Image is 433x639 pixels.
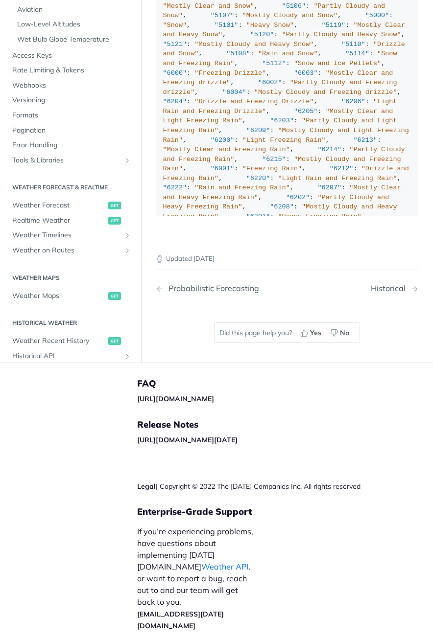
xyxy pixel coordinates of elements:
[163,184,405,201] span: "Mostly Clear and Heavy Freezing Rain"
[242,12,337,19] span: "Mostly Cloudy and Snow"
[286,194,310,201] span: "6202"
[7,153,134,168] a: Tools & LibrariesShow subpages for Tools & Libraries
[250,31,274,38] span: "5120"
[156,254,418,264] p: Updated [DATE]
[12,66,131,76] span: Rate Limiting & Tokens
[258,50,318,57] span: "Rain and Snow"
[7,228,134,243] a: Weather TimelinesShow subpages for Weather Timelines
[353,137,377,144] span: "6213"
[7,289,134,303] a: Weather Mapsget
[7,349,134,364] a: Historical APIShow subpages for Historical API
[137,419,361,431] h5: Release Notes
[7,93,134,108] a: Versioning
[341,98,365,105] span: "6206"
[156,284,268,293] a: Previous Page: Probabilistic Forecasting
[7,48,134,63] a: Access Keys
[163,165,413,182] span: "Drizzle and Freezing Rain"
[17,20,131,30] span: Low-Level Altitudes
[215,22,239,29] span: "5101"
[246,22,294,29] span: "Heavy Snow"
[12,96,131,106] span: Versioning
[12,336,106,346] span: Weather Recent History
[246,127,270,134] span: "6209"
[137,506,270,518] h5: Enterprise-Grade Support
[163,146,409,163] span: "Partly Cloudy and Freezing Rain"
[163,69,187,77] span: "6000"
[294,60,381,67] span: "Snow and Ice Pellets"
[194,41,313,48] span: "Mostly Cloudy and Heavy Snow"
[371,284,410,293] div: Historical
[123,247,131,254] button: Show subpages for Weather on Routes
[17,35,131,45] span: Wet Bulb Globe Temperature
[108,337,121,345] span: get
[12,2,134,17] a: Aviation
[137,525,255,631] p: If you’re experiencing problems, have questions about implementing [DATE][DOMAIN_NAME] , or want ...
[278,175,397,182] span: "Light Rain and Freezing Rain"
[163,41,187,48] span: "5121"
[345,50,369,57] span: "5114"
[137,482,156,491] a: Legal
[322,22,346,29] span: "5119"
[211,165,235,172] span: "6001"
[137,481,361,491] div: | Copyright © 2022 The [DATE] Companies Inc. All rights reserved
[262,156,286,163] span: "6215"
[330,165,354,172] span: "6212"
[194,69,266,77] span: "Freezing Drizzle"
[123,232,131,240] button: Show subpages for Weather Timelines
[163,2,254,10] span: "Mostly Clear and Snow"
[341,41,365,48] span: "5110"
[108,292,121,300] span: get
[194,184,289,191] span: "Rain and Freezing Rain"
[12,126,131,136] span: Pagination
[7,243,134,258] a: Weather on RoutesShow subpages for Weather on Routes
[12,201,106,211] span: Weather Forecast
[340,328,349,338] span: No
[226,50,250,57] span: "5108"
[163,117,401,134] span: "Partly Cloudy and Light Freezing Rain"
[12,351,121,361] span: Historical API
[7,78,134,93] a: Webhooks
[242,165,302,172] span: "Freezing Rain"
[7,334,134,348] a: Weather Recent Historyget
[123,352,131,360] button: Show subpages for Historical API
[310,328,321,338] span: Yes
[7,199,134,213] a: Weather Forecastget
[12,216,106,226] span: Realtime Weather
[317,184,341,191] span: "6207"
[12,111,131,120] span: Formats
[254,89,397,96] span: "Mostly Cloudy and Freezing drizzle"
[294,69,318,77] span: "6003"
[297,325,327,340] button: Yes
[163,79,401,96] span: "Partly Cloudy and Freezing drizzle"
[12,51,131,61] span: Access Keys
[12,291,106,301] span: Weather Maps
[137,435,238,444] a: [URL][DOMAIN_NAME][DATE]
[156,274,418,303] nav: Pagination Controls
[137,610,224,630] a: [EMAIL_ADDRESS][DATE][DOMAIN_NAME]
[246,213,270,220] span: "6201"
[7,64,134,78] a: Rate Limiting & Tokens
[163,22,187,29] span: "Snow"
[214,322,360,343] div: Did this page help you?
[7,213,134,228] a: Realtime Weatherget
[12,81,131,91] span: Webhooks
[12,246,121,255] span: Weather on Routes
[278,213,361,220] span: "Heavy Freezing Rain"
[282,2,306,10] span: "5106"
[317,146,341,153] span: "6214"
[163,127,413,144] span: "Mostly Cloudy and Light Freezing Rain"
[163,184,187,191] span: "6222"
[12,141,131,151] span: Error Handling
[211,12,235,19] span: "5107"
[282,31,401,38] span: "Partly Cloudy and Heavy Snow"
[270,117,294,124] span: "6203"
[12,32,134,47] a: Wet Bulb Globe Temperature
[123,157,131,164] button: Show subpages for Tools & Libraries
[7,123,134,138] a: Pagination
[163,146,290,153] span: "Mostly Clear and Freezing Rain"
[222,89,246,96] span: "6004"
[12,18,134,32] a: Low-Level Altitudes
[7,274,134,282] h2: Weather Maps
[164,284,259,293] div: Probabilistic Forecasting
[108,202,121,210] span: get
